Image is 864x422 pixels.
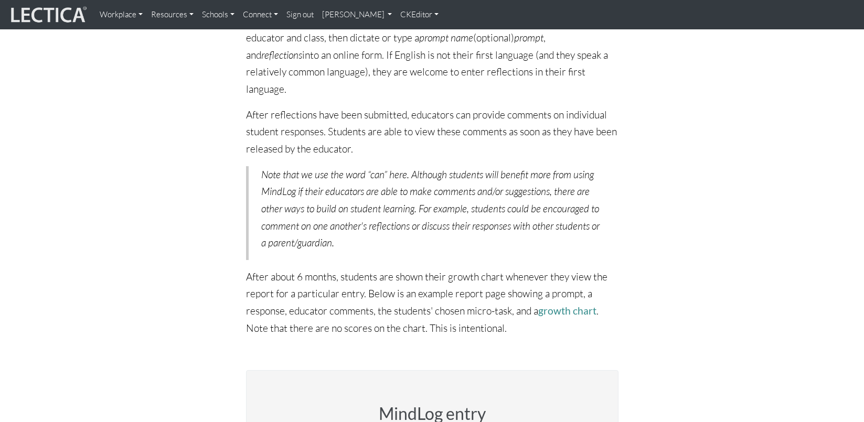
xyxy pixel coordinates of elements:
p: Note that we use the word “can” here. Although students will benefit more from using MindLog if t... [261,166,606,252]
a: Schools [198,4,239,25]
a: Connect [239,4,282,25]
i: reflections [261,49,302,61]
p: To make an entry in MindLog, all students need to do is sign in to Lectica, select an educator an... [246,12,618,98]
a: Workplace [95,4,147,25]
a: CKEditor [396,4,443,25]
a: Sign out [282,4,318,25]
a: growth chart [538,305,596,317]
p: After reflections have been submitted, educators can provide comments on individual student respo... [246,106,618,158]
i: prompt name [419,31,473,44]
img: lecticalive [8,5,87,25]
a: [PERSON_NAME] [318,4,397,25]
a: Resources [147,4,198,25]
p: After about 6 months, students are shown their growth chart whenever they view the report for a p... [246,268,618,337]
i: prompt [514,31,543,44]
